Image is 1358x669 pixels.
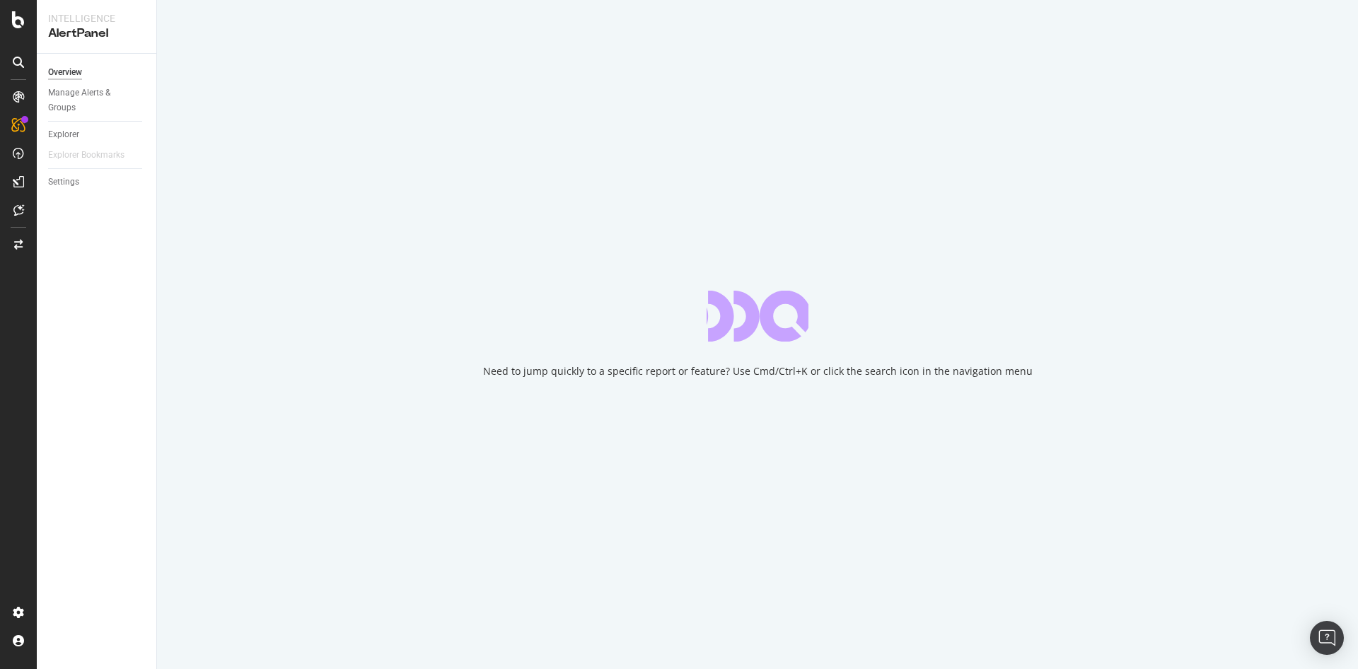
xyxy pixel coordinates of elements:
[48,127,146,142] a: Explorer
[483,364,1033,378] div: Need to jump quickly to a specific report or feature? Use Cmd/Ctrl+K or click the search icon in ...
[48,127,79,142] div: Explorer
[48,148,139,163] a: Explorer Bookmarks
[48,86,133,115] div: Manage Alerts & Groups
[48,86,146,115] a: Manage Alerts & Groups
[48,65,146,80] a: Overview
[1310,621,1344,655] div: Open Intercom Messenger
[48,175,146,190] a: Settings
[48,148,124,163] div: Explorer Bookmarks
[48,65,82,80] div: Overview
[707,291,808,342] div: animation
[48,25,145,42] div: AlertPanel
[48,175,79,190] div: Settings
[48,11,145,25] div: Intelligence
